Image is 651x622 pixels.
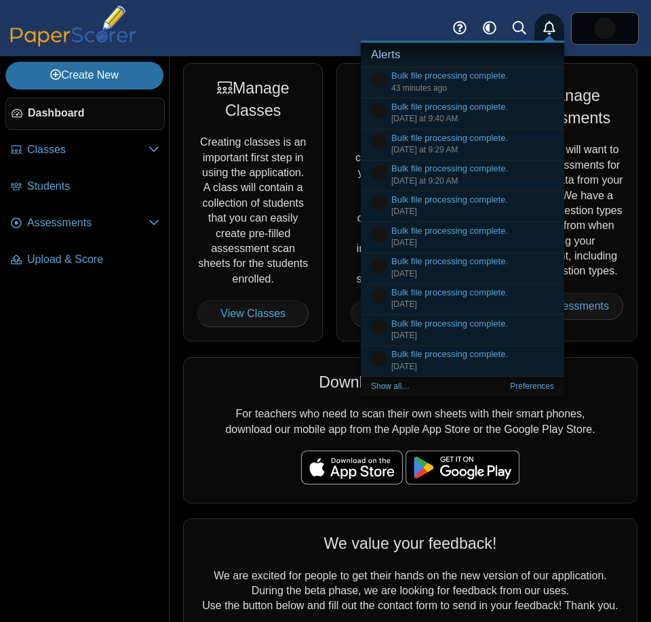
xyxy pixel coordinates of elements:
a: Bulk file processing complete. [391,102,508,112]
a: Bulk file processing complete. [391,256,508,266]
img: ps.hreErqNOxSkiDGg1 [371,72,387,88]
div: Creating classes is an important first step in using the application. A class will contain a coll... [183,63,323,341]
a: View Classes [197,300,309,327]
time: Sep 11, 2025 at 3:14 PM [391,238,417,247]
time: Sep 17, 2025 at 9:40 AM [391,114,458,123]
img: ps.hreErqNOxSkiDGg1 [371,133,387,150]
a: Show all… [371,381,410,391]
div: Download Our Mobile App [197,371,623,393]
span: Upload & Score [27,252,159,267]
a: Assessments [5,207,165,240]
h3: Alerts [361,43,564,68]
span: Assessments [27,215,149,230]
img: ps.hreErqNOxSkiDGg1 [371,226,387,243]
a: Bulk file processing complete. [391,349,508,359]
img: ps.hreErqNOxSkiDGg1 [371,102,387,119]
img: ps.hreErqNOxSkiDGg1 [594,18,616,39]
a: Bulk file processing complete. [391,70,508,81]
div: Manage Students [351,77,462,121]
span: Students [27,179,159,194]
a: Alerts [534,14,564,43]
time: Sep 8, 2025 at 1:54 PM [391,362,417,371]
a: Bulk file processing complete. [391,194,508,205]
div: For teachers who need to scan their own sheets with their smart phones, download our mobile app f... [183,357,637,503]
img: ps.hreErqNOxSkiDGg1 [371,350,387,367]
time: Sep 8, 2025 at 9:37 PM [391,299,417,309]
div: Once you have created your classes, you can start adding students. You can either add students on... [336,63,476,341]
img: ps.hreErqNOxSkiDGg1 [371,195,387,211]
a: Bulk file processing complete. [391,163,508,173]
time: Sep 10, 2025 at 11:49 AM [391,269,417,278]
div: We value your feedback! [197,533,623,554]
span: Dashboard [28,106,159,121]
time: Sep 11, 2025 at 3:14 PM [391,207,417,216]
time: Sep 17, 2025 at 9:20 AM [391,176,458,186]
img: apple-store-badge.svg [301,451,403,484]
a: ps.hreErqNOxSkiDGg1 [571,12,639,45]
a: Classes [5,134,165,167]
a: Bulk file processing complete. [391,133,508,143]
a: View Students [351,300,462,327]
img: ps.hreErqNOxSkiDGg1 [371,288,387,304]
a: Bulk file processing complete. [391,226,508,236]
a: Dashboard [5,98,165,130]
a: Bulk file processing complete. [391,318,508,329]
a: Bulk file processing complete. [391,287,508,297]
img: PaperScorer [5,5,141,47]
a: Upload & Score [5,244,165,276]
a: PaperScorer [5,37,141,49]
img: ps.hreErqNOxSkiDGg1 [371,257,387,274]
img: ps.hreErqNOxSkiDGg1 [371,165,387,181]
img: ps.hreErqNOxSkiDGg1 [371,319,387,335]
time: Sep 22, 2025 at 8:25 PM [391,83,447,93]
span: Micah Willis [594,18,616,39]
a: Students [5,171,165,203]
a: Preferences [510,381,554,391]
a: Create New [5,62,163,89]
time: Sep 8, 2025 at 9:31 PM [391,331,417,340]
img: google-play-badge.png [406,451,519,484]
div: Manage Classes [197,77,309,121]
time: Sep 17, 2025 at 9:29 AM [391,145,458,154]
span: Classes [27,142,149,157]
